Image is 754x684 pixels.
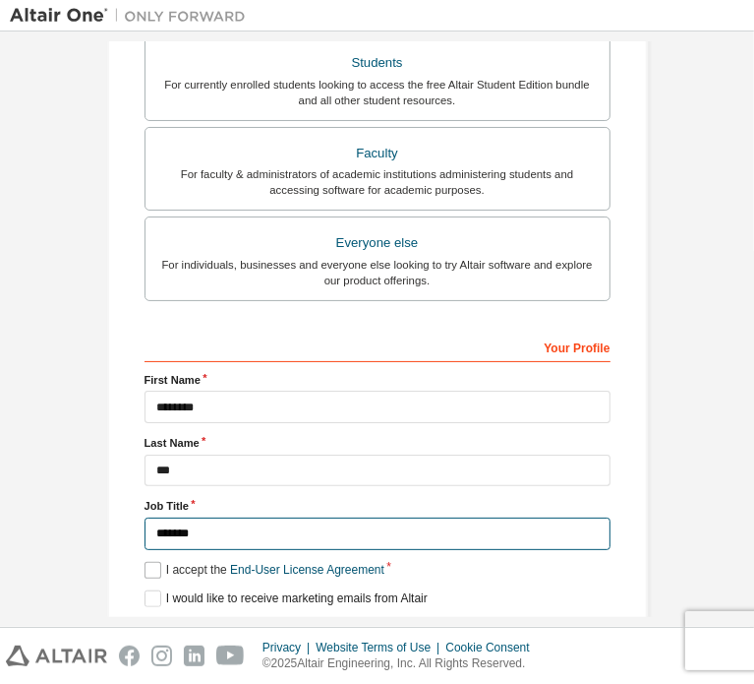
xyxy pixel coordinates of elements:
[145,435,610,451] label: Last Name
[262,640,316,655] div: Privacy
[145,591,428,607] label: I would like to receive marketing emails from Altair
[145,331,610,362] div: Your Profile
[316,640,445,655] div: Website Terms of Use
[157,49,598,77] div: Students
[157,166,598,198] div: For faculty & administrators of academic institutions administering students and accessing softwa...
[10,6,256,26] img: Altair One
[184,646,204,666] img: linkedin.svg
[145,372,610,388] label: First Name
[151,646,172,666] img: instagram.svg
[157,77,598,108] div: For currently enrolled students looking to access the free Altair Student Edition bundle and all ...
[119,646,140,666] img: facebook.svg
[445,640,541,655] div: Cookie Consent
[157,257,598,288] div: For individuals, businesses and everyone else looking to try Altair software and explore our prod...
[157,140,598,167] div: Faculty
[216,646,245,666] img: youtube.svg
[145,498,610,514] label: Job Title
[145,562,384,579] label: I accept the
[157,229,598,257] div: Everyone else
[6,646,107,666] img: altair_logo.svg
[230,563,384,577] a: End-User License Agreement
[262,655,542,672] p: © 2025 Altair Engineering, Inc. All Rights Reserved.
